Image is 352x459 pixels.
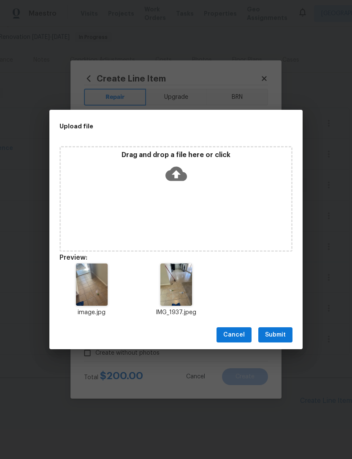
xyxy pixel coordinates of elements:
img: Z [160,263,192,306]
span: Cancel [223,330,245,340]
p: image.jpg [60,308,124,317]
p: IMG_1937.jpeg [144,308,208,317]
h2: Upload file [60,122,255,131]
span: Submit [265,330,286,340]
p: Drag and drop a file here or click [61,151,291,160]
button: Cancel [217,327,252,343]
img: 9k= [76,263,108,306]
button: Submit [258,327,292,343]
